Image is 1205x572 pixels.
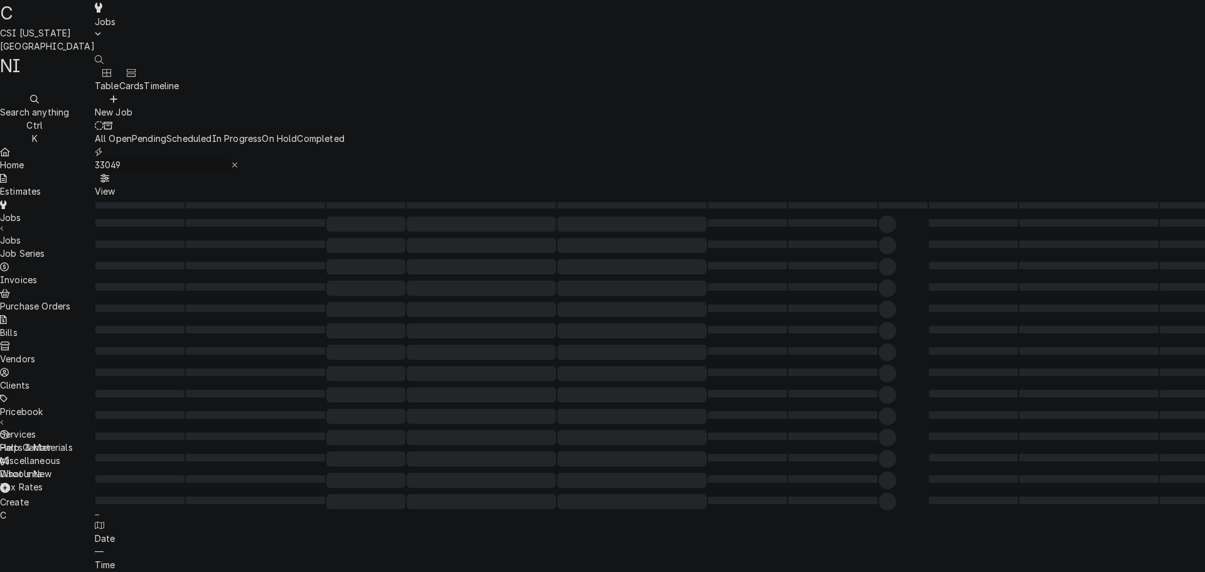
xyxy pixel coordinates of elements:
span: ‌ [788,326,877,333]
span: ‌ [407,451,556,467]
span: ‌ [879,215,896,233]
span: ‌ [407,345,556,360]
span: ‌ [1019,347,1159,355]
span: ‌ [186,433,325,440]
span: Jobs [95,16,116,27]
span: ‌ [708,390,787,397]
span: ‌ [879,386,896,404]
span: ‌ [186,305,325,312]
span: ‌ [788,454,877,461]
span: ‌ [557,345,707,360]
div: In Progress [212,132,262,145]
span: ‌ [407,387,556,402]
span: ‌ [929,326,1018,333]
span: ‌ [1019,433,1159,440]
span: ‌ [1019,240,1159,248]
span: ‌ [708,219,787,227]
span: ‌ [95,411,185,419]
span: ‌ [326,409,405,424]
span: ‌ [186,262,325,269]
span: ‌ [407,323,556,338]
span: ‌ [879,301,896,318]
span: ‌ [788,347,877,355]
span: ‌ [1019,454,1159,461]
span: ‌ [788,305,877,312]
span: ‌ [186,347,325,355]
span: ‌ [95,347,185,355]
div: Completed [297,132,344,145]
span: ‌ [929,305,1018,312]
span: ‌ [326,302,405,317]
span: ‌ [788,240,877,248]
span: ‌ [879,407,896,425]
span: ‌ [929,283,1018,291]
span: ‌ [186,326,325,333]
span: ‌ [1019,411,1159,419]
span: ‌ [1019,497,1159,504]
span: ‌ [407,281,556,296]
span: ‌ [1019,305,1159,312]
span: ‌ [1019,219,1159,227]
span: ‌ [708,240,787,248]
span: ‌ [708,497,787,504]
span: ‌ [557,451,707,467]
span: ‌ [557,302,707,317]
span: ‌ [326,345,405,360]
div: Cards [119,79,144,92]
span: ‌ [326,259,405,274]
div: Table [95,79,119,92]
span: ‌ [326,451,405,467]
span: ‌ [1019,262,1159,269]
span: ‌ [557,387,707,402]
span: ‌ [186,202,325,208]
button: New Job [95,92,132,119]
span: ‌ [95,305,185,312]
span: ‌ [708,202,787,208]
span: ‌ [708,475,787,483]
span: New Job [95,107,132,117]
span: ‌ [708,305,787,312]
span: ‌ [929,454,1018,461]
input: Keyword search [95,158,232,171]
span: ‌ [929,475,1018,483]
div: On Hold [262,132,297,145]
div: Timeline [144,79,179,92]
span: ‌ [879,237,896,254]
span: ‌ [407,366,556,381]
span: ‌ [929,433,1018,440]
span: ‌ [557,430,707,445]
span: ‌ [95,283,185,291]
span: ‌ [557,238,707,253]
span: ‌ [788,202,877,208]
span: ‌ [407,494,556,509]
span: ‌ [708,347,787,355]
span: ‌ [708,411,787,419]
span: ‌ [788,411,877,419]
span: Ctrl [26,120,43,131]
span: ‌ [788,497,877,504]
span: ‌ [929,240,1018,248]
span: ‌ [186,240,325,248]
span: ‌ [879,279,896,297]
span: ‌ [326,387,405,402]
span: ‌ [557,323,707,338]
span: ‌ [95,454,185,461]
span: ‌ [326,430,405,445]
span: ‌ [788,369,877,376]
span: ‌ [407,302,556,317]
span: ‌ [326,202,405,208]
span: ‌ [929,390,1018,397]
span: ‌ [929,411,1018,419]
span: ‌ [186,411,325,419]
span: ‌ [788,219,877,227]
span: ‌ [95,475,185,483]
span: ‌ [1019,369,1159,376]
span: ‌ [557,409,707,424]
span: ‌ [95,202,185,208]
span: ‌ [95,219,185,227]
span: ‌ [326,238,405,253]
span: ‌ [557,217,707,232]
span: ‌ [95,240,185,248]
span: ‌ [879,472,896,489]
span: ‌ [407,217,556,232]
